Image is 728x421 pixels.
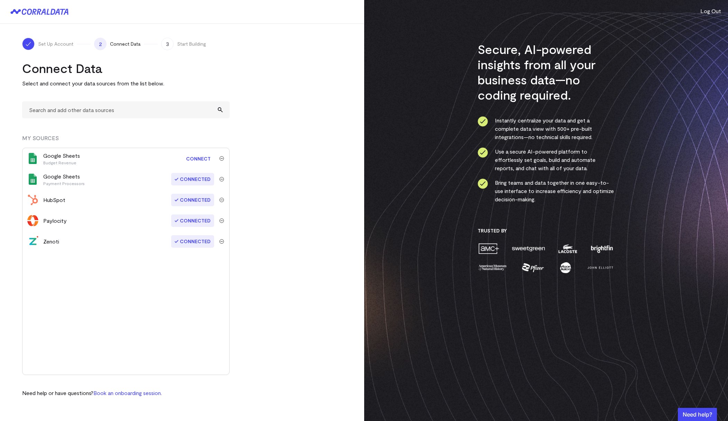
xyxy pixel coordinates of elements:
li: Bring teams and data together in one easy-to-use interface to increase efficiency and optimize de... [478,179,614,203]
span: Connect Data [110,40,140,47]
li: Instantly centralize your data and get a complete data view with 500+ pre-built integrations—no t... [478,116,614,141]
h3: Trusted By [478,228,614,234]
h3: Secure, AI-powered insights from all your business data—no coding required. [478,42,614,102]
div: Zenoti [43,237,59,246]
img: trash-40e54a27.svg [219,177,224,182]
img: trash-40e54a27.svg [219,156,224,161]
img: google_sheets-5a4bad8e.svg [27,174,38,185]
span: Connected [171,214,214,227]
h2: Connect Data [22,61,230,76]
div: Google Sheets [43,172,85,186]
span: Start Building [177,40,206,47]
span: Connected [171,235,214,248]
a: Connect [183,152,214,165]
img: trash-40e54a27.svg [219,218,224,223]
img: ico-check-white-5ff98cb1.svg [25,40,32,47]
img: hubspot-c1e9301f.svg [27,194,38,205]
img: pfizer-e137f5fc.png [521,262,545,274]
img: sweetgreen-1d1fb32c.png [511,242,546,255]
img: ico-check-circle-4b19435c.svg [478,116,488,127]
img: amc-0b11a8f1.png [478,242,500,255]
img: amnh-5afada46.png [478,262,507,274]
div: MY SOURCES [22,134,230,148]
span: 3 [161,38,174,50]
img: trash-40e54a27.svg [219,239,224,244]
img: google_sheets-5a4bad8e.svg [27,153,38,164]
p: Budget Revenue [43,160,80,165]
a: Book an onboarding session. [93,390,162,396]
img: ico-check-circle-4b19435c.svg [478,147,488,158]
img: brightfin-a251e171.png [589,242,614,255]
div: Paylocity [43,217,67,225]
p: Select and connect your data sources from the list below. [22,79,230,88]
img: lacoste-7a6b0538.png [557,242,578,255]
p: Payment Processors [43,181,85,186]
span: 2 [94,38,107,50]
img: ico-check-circle-4b19435c.svg [478,179,488,189]
li: Use a secure AI-powered platform to effortlessly set goals, build and automate reports, and chat ... [478,147,614,172]
img: zenoti-2086f9c1.png [27,236,38,247]
img: trash-40e54a27.svg [219,198,224,202]
span: Connected [171,173,214,185]
div: HubSpot [43,196,65,204]
img: paylocity-4997edbb.svg [27,215,38,226]
input: Search and add other data sources [22,101,230,118]
img: john-elliott-25751c40.png [586,262,614,274]
span: Set Up Account [38,40,73,47]
button: Log Out [700,7,721,15]
div: Google Sheets [43,152,80,165]
img: moon-juice-c312e729.png [559,262,572,274]
p: Need help or have questions? [22,389,162,397]
span: Connected [171,194,214,206]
